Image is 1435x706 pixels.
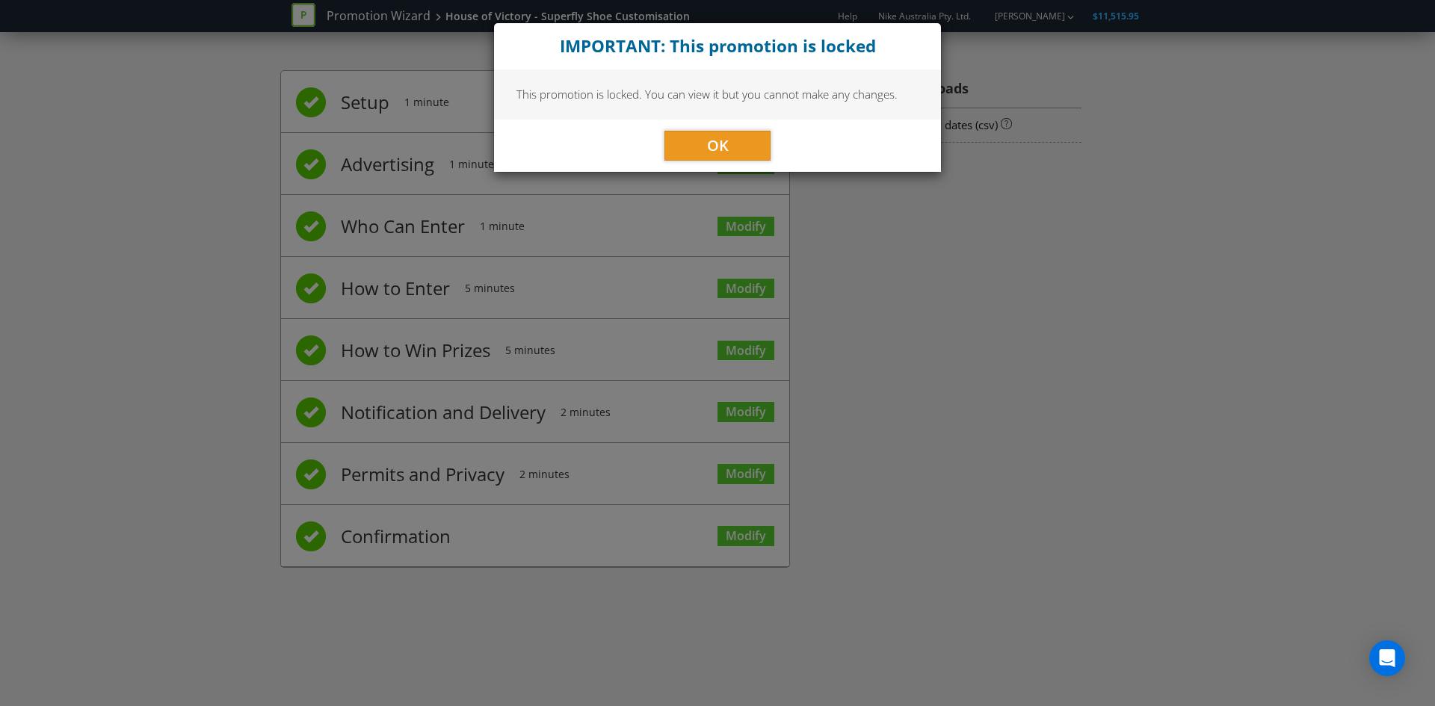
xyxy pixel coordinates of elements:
[560,34,876,58] strong: IMPORTANT: This promotion is locked
[494,69,941,119] div: This promotion is locked. You can view it but you cannot make any changes.
[494,23,941,69] div: Close
[664,131,771,161] button: OK
[707,135,729,155] span: OK
[1369,640,1405,676] div: Open Intercom Messenger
